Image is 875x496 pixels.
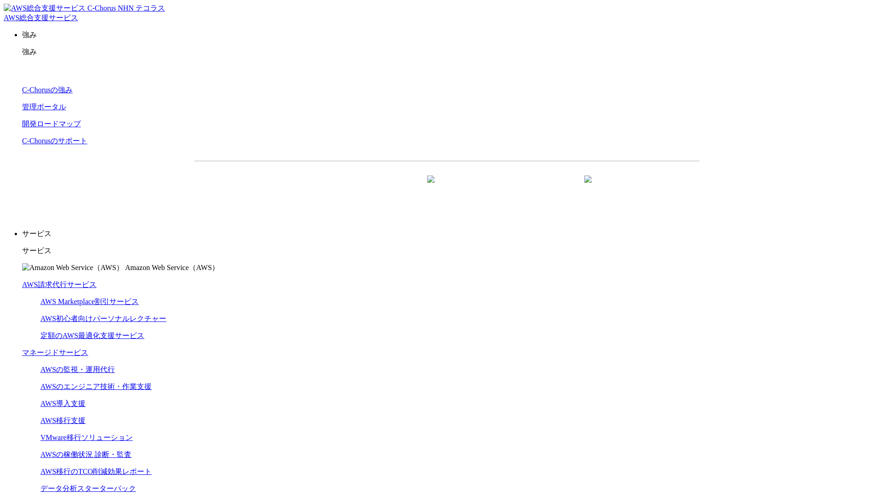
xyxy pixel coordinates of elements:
a: AWS導入支援 [40,400,85,407]
img: AWS総合支援サービス C-Chorus [4,4,116,13]
img: 矢印 [427,175,435,199]
span: Amazon Web Service（AWS） [125,264,219,271]
a: C-Chorusのサポート [22,137,87,145]
a: AWS総合支援サービス C-Chorus NHN テコラスAWS総合支援サービス [4,4,165,22]
p: 強み [22,47,871,57]
img: Amazon Web Service（AWS） [22,263,124,273]
a: AWSの稼働状況 診断・監査 [40,451,131,458]
a: データ分析スターターパック [40,485,136,492]
a: マネージドサービス [22,349,88,356]
a: VMware移行ソリューション [40,434,133,441]
a: まずは相談する [452,176,599,199]
a: AWS移行支援 [40,417,85,424]
p: 強み [22,30,871,40]
a: AWSのエンジニア技術・作業支援 [40,383,152,390]
a: 定額のAWS最適化支援サービス [40,332,144,339]
img: 矢印 [584,175,592,199]
p: サービス [22,246,871,256]
a: AWS初心者向けパーソナルレクチャー [40,315,166,322]
a: 資料を請求する [294,176,442,199]
a: AWS移行のTCO削減効果レポート [40,468,152,475]
a: AWS Marketplace割引サービス [40,298,139,305]
p: サービス [22,229,871,239]
a: AWSの監視・運用代行 [40,366,115,373]
a: 管理ポータル [22,103,66,111]
a: C-Chorusの強み [22,86,73,94]
a: 開発ロードマップ [22,120,81,128]
a: AWS請求代行サービス [22,281,96,288]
